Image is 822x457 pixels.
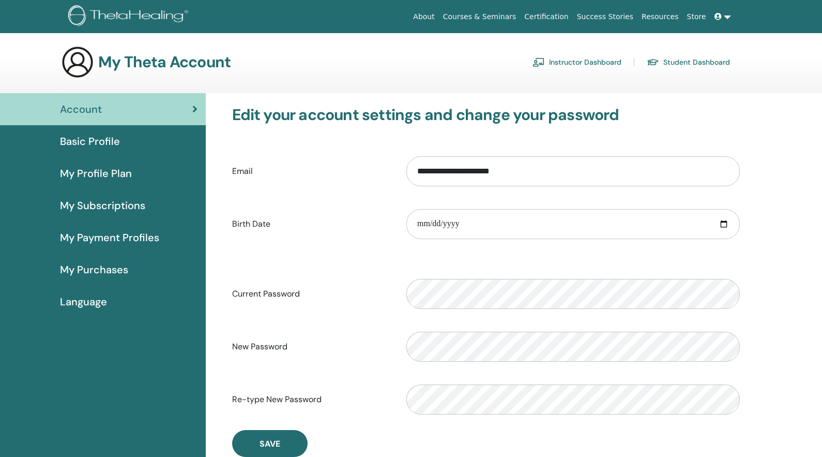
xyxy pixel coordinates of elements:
[409,7,438,26] a: About
[532,54,621,70] a: Instructor Dashboard
[573,7,637,26] a: Success Stories
[532,57,545,67] img: chalkboard-teacher.svg
[637,7,683,26] a: Resources
[439,7,521,26] a: Courses & Seminars
[60,166,132,181] span: My Profile Plan
[98,53,231,71] h3: My Theta Account
[60,134,120,149] span: Basic Profile
[232,106,740,124] h3: Edit your account settings and change your password
[60,230,159,245] span: My Payment Profiles
[224,390,399,409] label: Re-type New Password
[683,7,710,26] a: Store
[68,5,192,28] img: logo.png
[232,430,308,457] button: Save
[60,198,145,213] span: My Subscriptions
[224,214,399,234] label: Birth Date
[224,337,399,357] label: New Password
[224,161,399,181] label: Email
[260,438,280,449] span: Save
[60,101,102,117] span: Account
[61,46,94,79] img: generic-user-icon.jpg
[647,54,730,70] a: Student Dashboard
[224,284,399,304] label: Current Password
[60,294,107,309] span: Language
[647,58,659,67] img: graduation-cap.svg
[60,262,128,277] span: My Purchases
[520,7,572,26] a: Certification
